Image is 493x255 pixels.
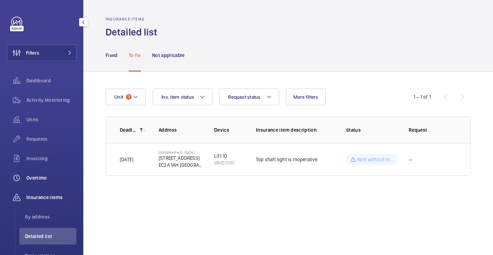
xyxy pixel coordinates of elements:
span: More filters [293,94,318,100]
div: Lift 10 [214,153,235,159]
p: Item without request [357,156,393,163]
p: [DATE] [120,156,133,163]
p: Status [346,126,398,133]
span: Unit [114,94,123,100]
span: Units [26,116,76,123]
p: Insurance item description [256,126,335,133]
p: Address [159,126,203,133]
p: Request [409,126,460,133]
span: Detailed list [25,233,76,240]
span: Activity Monitoring [26,97,76,104]
button: More filters [286,89,326,105]
span: -- [409,156,412,163]
span: Requests [26,135,76,142]
span: Insurance items [26,194,76,201]
span: Invoicing [26,155,76,162]
p: To fix [129,52,141,59]
button: Ins. item status [153,89,212,105]
p: Fixed [106,52,118,59]
p: Not applicable [152,52,185,59]
p: Device [214,126,245,133]
span: Request status [228,94,261,100]
p: EC2A 1AH [GEOGRAPHIC_DATA] [159,162,203,168]
div: 1 – 1 of 1 [413,93,431,100]
button: Unit1 [106,89,146,105]
p: Top shaft light is inoperative. [256,156,335,163]
button: Request status [219,89,279,105]
h2: Insurance items [106,17,161,22]
div: WME0081 [214,159,235,166]
p: Deadline [120,126,137,133]
button: Filters [7,44,76,61]
span: Filters [26,49,39,56]
span: By address [25,213,76,220]
p: [GEOGRAPHIC_DATA] [159,150,203,155]
span: Overtime [26,174,76,181]
span: Dashboard [26,77,76,84]
span: Ins. item status [161,94,194,100]
p: [STREET_ADDRESS] [159,155,203,162]
span: 1 [126,94,132,100]
h1: Detailed list [106,26,161,39]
